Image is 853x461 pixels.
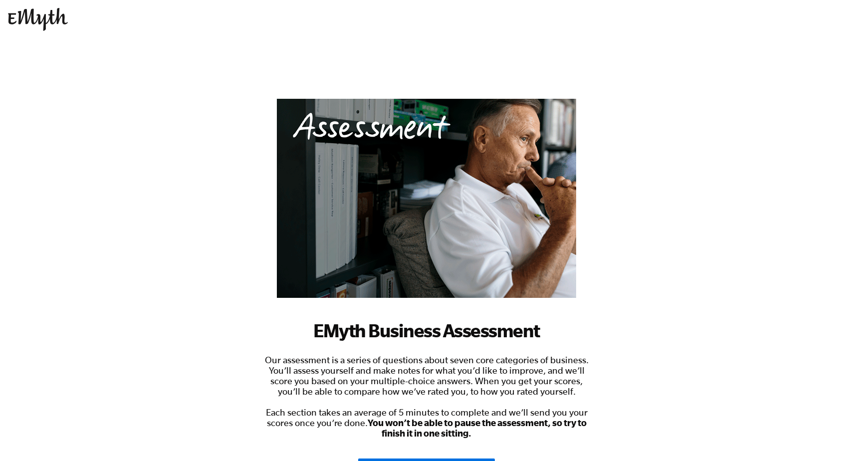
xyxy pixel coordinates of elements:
img: EMyth [8,8,68,31]
h1: EMyth Business Assessment [262,319,591,341]
iframe: Chat Widget [803,413,853,461]
img: business-systems-assessment [277,99,576,298]
span: Our assessment is a series of questions about seven core categories of business. You’ll assess yo... [265,355,589,439]
strong: You won’t be able to pause the assessment, so try to finish it in one sitting. [368,418,587,438]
